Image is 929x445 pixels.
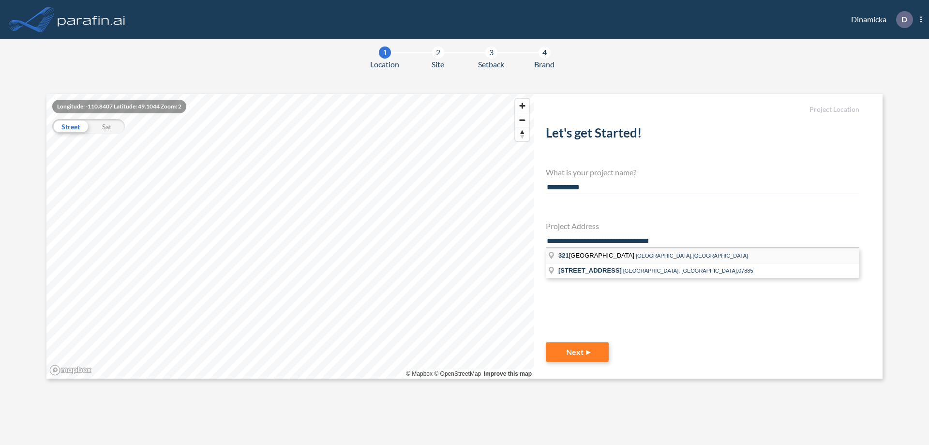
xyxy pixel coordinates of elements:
span: [STREET_ADDRESS] [558,267,622,274]
p: D [901,15,907,24]
button: Zoom out [515,113,529,127]
img: logo [56,10,127,29]
h4: Project Address [546,221,859,230]
span: [GEOGRAPHIC_DATA],[GEOGRAPHIC_DATA] [636,253,748,259]
h2: Let's get Started! [546,125,859,144]
div: 4 [539,46,551,59]
div: 3 [485,46,497,59]
span: [GEOGRAPHIC_DATA], [GEOGRAPHIC_DATA],07885 [623,268,753,274]
a: OpenStreetMap [434,370,481,377]
div: Sat [89,119,125,134]
span: Brand [534,59,554,70]
span: Setback [478,59,504,70]
canvas: Map [46,94,534,379]
div: 2 [432,46,444,59]
button: Reset bearing to north [515,127,529,141]
button: Next [546,342,609,362]
a: Mapbox [406,370,433,377]
button: Zoom in [515,99,529,113]
a: Improve this map [484,370,532,377]
span: [GEOGRAPHIC_DATA] [558,252,636,259]
div: Dinamicka [837,11,922,28]
div: Street [52,119,89,134]
h4: What is your project name? [546,168,859,177]
span: 321 [558,252,569,259]
span: Site [432,59,444,70]
a: Mapbox homepage [49,365,92,376]
span: Location [370,59,399,70]
div: Longitude: -110.8407 Latitude: 49.1044 Zoom: 2 [52,100,186,113]
div: 1 [379,46,391,59]
h5: Project Location [546,106,859,114]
